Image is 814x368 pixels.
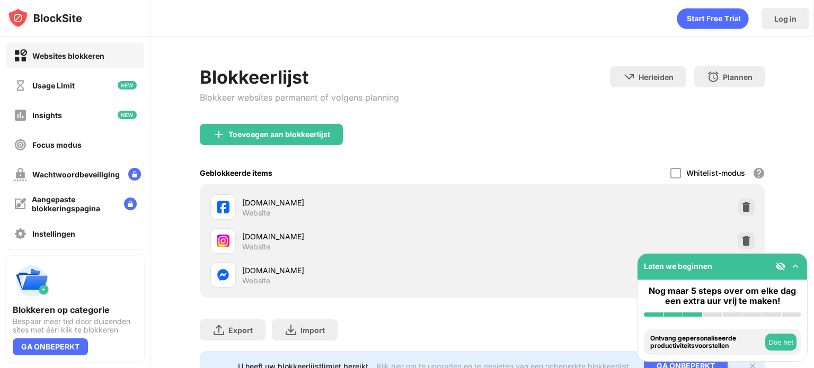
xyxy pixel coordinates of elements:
[32,81,75,90] div: Usage Limit
[200,92,399,103] div: Blokkeer websites permanent of volgens planning
[774,14,797,23] div: Log in
[644,286,801,306] div: Nog maar 5 steps over om elke dag een extra uur vrij te maken!
[32,229,75,238] div: Instellingen
[228,326,253,335] div: Export
[13,262,51,300] img: push-categories.svg
[200,66,399,88] div: Blokkeerlijst
[677,8,749,29] div: animation
[242,197,482,208] div: [DOMAIN_NAME]
[14,198,26,210] img: customize-block-page-off.svg
[723,73,753,82] div: Plannen
[32,195,116,213] div: Aangepaste blokkeringspagina
[775,261,786,272] img: eye-not-visible.svg
[242,276,270,285] div: Website
[118,81,137,89] img: new-icon.svg
[14,79,27,92] img: time-usage-off.svg
[32,170,120,179] div: Wachtwoordbeveiliging
[790,261,801,272] img: omni-setup-toggle.svg
[124,198,137,210] img: lock-menu.svg
[686,168,745,177] div: Whitelist-modus
[242,231,482,242] div: [DOMAIN_NAME]
[13,304,138,315] div: Blokkeren op categorie
[14,227,27,240] img: settings-off.svg
[242,265,482,276] div: [DOMAIN_NAME]
[32,140,82,149] div: Focus modus
[14,168,27,181] img: password-protection-off.svg
[128,168,141,181] img: lock-menu.svg
[14,138,27,151] img: focus-off.svg
[650,335,763,350] div: Ontvang gepersonaliseerde productiviteitsvoorstellen
[639,73,674,82] div: Herleiden
[32,51,104,60] div: Websites blokkeren
[200,168,272,177] div: Geblokkeerde items
[32,111,62,120] div: Insights
[228,130,330,139] div: Toevoegen aan blokkeerlijst
[217,235,229,247] img: favicons
[14,49,27,62] img: block-on.svg
[242,242,270,252] div: Website
[13,338,88,355] div: GA ONBEPERKT
[118,111,137,119] img: new-icon.svg
[7,7,82,29] img: logo-blocksite.svg
[765,334,797,351] button: Doe het
[644,262,712,271] div: Laten we beginnen
[217,201,229,213] img: favicons
[13,317,138,334] div: Bespaar meer tijd door duizenden sites met één klik te blokkeren
[14,109,27,122] img: insights-off.svg
[300,326,325,335] div: Import
[217,268,229,281] img: favicons
[242,208,270,218] div: Website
